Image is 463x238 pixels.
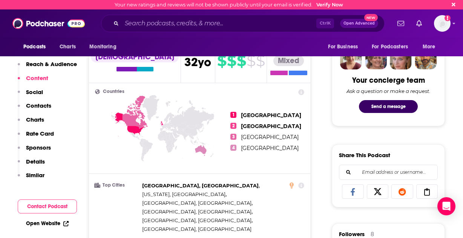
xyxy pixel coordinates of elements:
[339,151,390,159] h3: Share This Podcast
[346,88,430,94] div: Ask a question or make a request.
[237,55,246,67] span: $
[101,15,385,32] div: Search podcasts, credits, & more...
[26,220,69,227] a: Open Website
[434,15,451,32] button: Show profile menu
[122,17,316,29] input: Search podcasts, credits, & more...
[394,17,407,30] a: Show notifications dropdown
[18,144,51,158] button: Sponsors
[230,145,236,151] span: 4
[142,190,227,199] span: ,
[273,56,304,66] div: Mixed
[142,207,253,216] span: ,
[18,116,44,130] button: Charts
[55,40,80,54] a: Charts
[437,197,455,215] div: Open Intercom Messenger
[241,134,299,141] span: [GEOGRAPHIC_DATA]
[26,172,44,179] p: Similar
[359,100,418,113] button: Send a message
[142,191,225,197] span: [US_STATE], [GEOGRAPHIC_DATA]
[18,172,44,185] button: Similar
[316,19,334,28] span: Ctrl K
[416,184,438,199] a: Copy Link
[390,48,412,70] img: Jules Profile
[26,130,54,137] p: Rate Card
[413,17,425,30] a: Show notifications dropdown
[142,182,259,189] span: [GEOGRAPHIC_DATA], [GEOGRAPHIC_DATA]
[142,226,251,232] span: [GEOGRAPHIC_DATA], [GEOGRAPHIC_DATA]
[367,40,419,54] button: open menu
[241,145,299,151] span: [GEOGRAPHIC_DATA]
[60,42,76,52] span: Charts
[26,116,44,123] p: Charts
[142,200,251,206] span: [GEOGRAPHIC_DATA], [GEOGRAPHIC_DATA]
[142,199,253,207] span: ,
[26,158,45,165] p: Details
[391,184,413,199] a: Share on Reddit
[18,199,77,213] button: Contact Podcast
[241,123,301,130] span: [GEOGRAPHIC_DATA]
[142,216,253,225] span: ,
[352,76,425,85] div: Your concierge team
[339,230,365,238] span: Followers
[12,16,85,31] img: Podchaser - Follow, Share and Rate Podcasts
[445,15,451,21] svg: Email not verified
[241,112,301,119] span: [GEOGRAPHIC_DATA]
[84,40,126,54] button: open menu
[18,40,55,54] button: open menu
[417,40,445,54] button: open menu
[371,231,374,238] div: 8
[423,42,435,52] span: More
[247,55,255,67] span: $
[323,40,367,54] button: open menu
[434,15,451,32] span: Logged in as carlosrosario
[23,42,46,52] span: Podcasts
[18,60,77,74] button: Reach & Audience
[26,102,51,109] p: Contacts
[227,55,236,67] span: $
[142,209,251,215] span: [GEOGRAPHIC_DATA], [GEOGRAPHIC_DATA]
[434,15,451,32] img: User Profile
[339,165,438,180] div: Search followers
[367,184,389,199] a: Share on X/Twitter
[345,165,431,179] input: Email address or username...
[342,184,364,199] a: Share on Facebook
[18,130,54,144] button: Rate Card
[91,52,179,62] div: [DEMOGRAPHIC_DATA]
[415,48,437,70] img: Jon Profile
[328,42,358,52] span: For Business
[18,88,43,102] button: Social
[26,144,51,151] p: Sponsors
[142,217,251,223] span: [GEOGRAPHIC_DATA], [GEOGRAPHIC_DATA]
[340,48,362,70] img: Sydney Profile
[256,55,265,67] span: $
[26,74,48,82] p: Content
[364,14,378,21] span: New
[89,42,116,52] span: Monitoring
[95,183,139,188] h3: Top Cities
[230,112,236,118] span: 1
[142,181,260,190] span: ,
[18,74,48,88] button: Content
[115,2,343,8] div: Your new ratings and reviews will not be shown publicly until your email is verified.
[184,55,211,70] span: 32 yo
[343,22,375,25] span: Open Advanced
[230,123,236,129] span: 2
[340,19,378,28] button: Open AdvancedNew
[217,55,226,67] span: $
[316,2,343,8] a: Verify Now
[18,158,45,172] button: Details
[230,134,236,140] span: 3
[365,48,387,70] img: Barbara Profile
[103,89,124,94] span: Countries
[26,88,43,96] p: Social
[372,42,408,52] span: For Podcasters
[18,102,51,116] button: Contacts
[26,60,77,68] p: Reach & Audience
